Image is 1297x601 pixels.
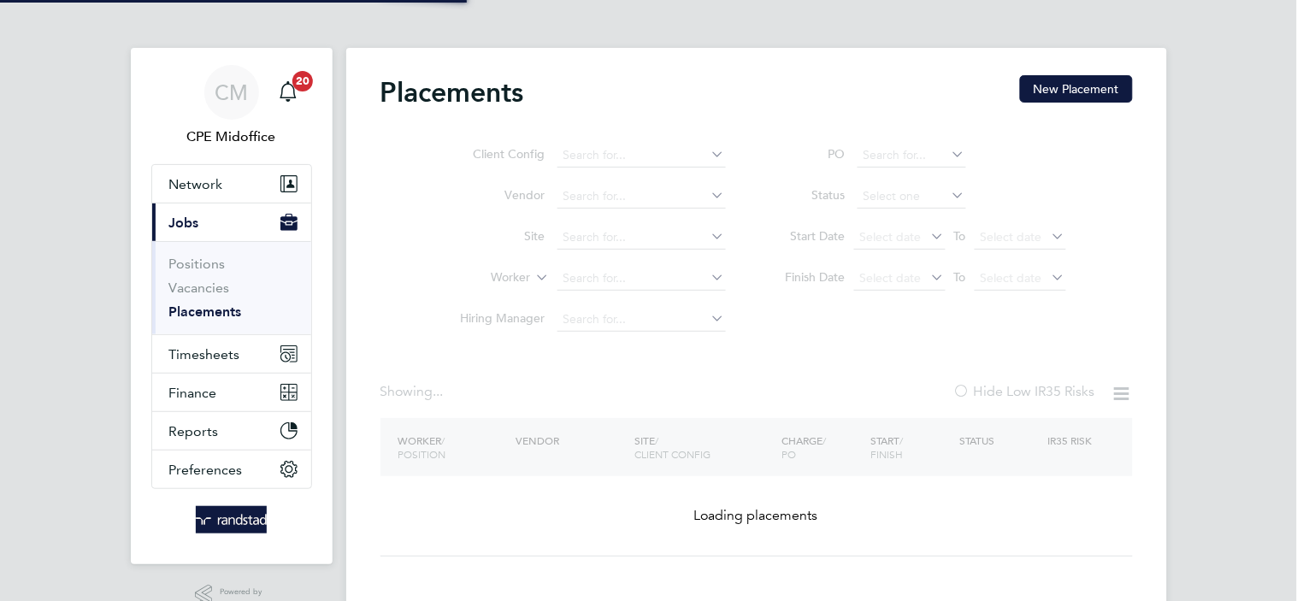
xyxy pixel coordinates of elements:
label: Hide Low IR35 Risks [953,383,1095,400]
div: Showing [380,383,447,401]
a: CMCPE Midoffice [151,65,312,147]
h2: Placements [380,75,524,109]
span: 20 [292,71,313,91]
span: CPE Midoffice [151,127,312,147]
span: Powered by [220,585,268,599]
span: CM [215,81,248,103]
span: Reports [169,423,219,439]
span: ... [433,383,444,400]
span: Preferences [169,462,243,478]
button: Preferences [152,451,311,488]
a: Positions [169,256,226,272]
button: Jobs [152,203,311,241]
button: Finance [152,374,311,411]
span: Jobs [169,215,199,231]
span: Timesheets [169,346,240,362]
span: Network [169,176,223,192]
a: Go to home page [151,506,312,533]
button: Reports [152,412,311,450]
button: New Placement [1020,75,1133,103]
div: Jobs [152,241,311,334]
a: Vacancies [169,280,230,296]
a: Placements [169,303,242,320]
span: Finance [169,385,217,401]
button: Network [152,165,311,203]
a: 20 [271,65,305,120]
nav: Main navigation [131,48,333,564]
button: Timesheets [152,335,311,373]
img: randstad-logo-retina.png [196,506,267,533]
